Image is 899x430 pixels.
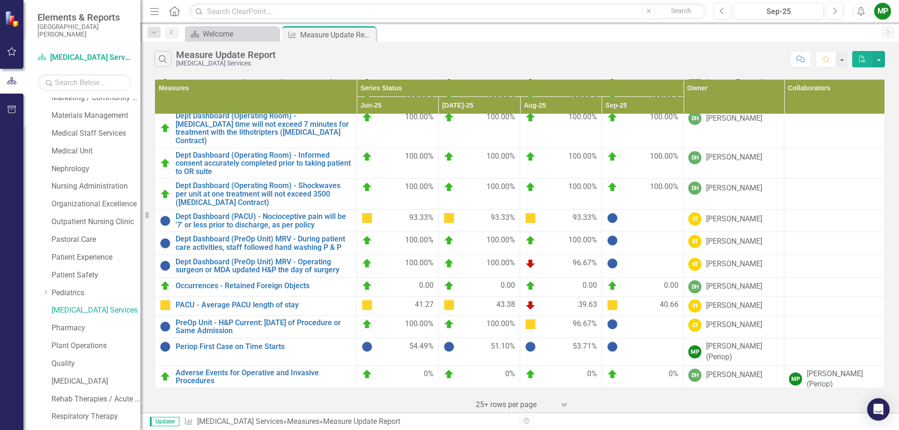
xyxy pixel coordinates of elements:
[688,235,701,248] div: ST
[737,6,820,17] div: Sep-25
[52,411,140,422] a: Respiratory Therapy
[160,238,171,249] img: No Information
[486,182,515,193] span: 100.00%
[52,217,140,227] a: Outpatient Nursing Clinic
[874,3,891,20] div: MP
[607,151,618,162] img: On Target
[486,112,515,123] span: 100.00%
[361,235,373,246] img: On Target
[52,394,140,405] a: Rehab Therapies / Acute Wound Care
[155,109,357,148] td: Double-Click to Edit Right Click for Context Menu
[501,280,515,292] span: 0.00
[52,110,140,121] a: Materials Management
[5,11,21,27] img: ClearPoint Strategy
[443,212,455,224] img: Caution
[706,281,762,292] div: [PERSON_NAME]
[491,341,515,352] span: 51.10%
[361,341,373,352] img: No Information
[52,181,140,192] a: Nursing Administration
[706,152,762,163] div: [PERSON_NAME]
[155,315,357,338] td: Double-Click to Edit Right Click for Context Menu
[361,182,373,193] img: On Target
[688,280,701,293] div: DH
[405,235,434,246] span: 100.00%
[607,369,618,380] img: On Target
[443,299,455,311] img: Caution
[300,29,374,41] div: Measure Update Report
[176,301,352,309] a: PACU - Average PACU length of stay
[176,50,276,60] div: Measure Update Report
[155,148,357,179] td: Double-Click to Edit Right Click for Context Menu
[607,299,618,311] img: Caution
[176,212,352,229] a: Dept Dashboard (PACU) - Nocioceptive pain will be '7' or less prior to discharge, as per policy
[650,182,678,193] span: 100.00%
[52,305,140,316] a: [MEDICAL_DATA] Services
[361,212,373,224] img: Caution
[525,369,536,380] img: On Target
[664,280,678,292] span: 0.00
[587,369,597,380] span: 0%
[443,235,455,246] img: On Target
[520,296,602,315] td: Double-Click to Edit
[287,417,319,426] a: Measures
[438,296,520,315] td: Double-Click to Edit
[607,112,618,123] img: On Target
[415,299,434,311] span: 41.27
[52,288,140,299] a: Pediatrics
[160,321,171,332] img: No Information
[405,182,434,193] span: 100.00%
[688,182,701,195] div: DH
[734,3,824,20] button: Sep-25
[789,372,802,386] div: MP
[688,112,701,125] div: DH
[176,60,276,67] div: [MEDICAL_DATA] Services
[568,235,597,246] span: 100.00%
[155,277,357,296] td: Double-Click to Edit Right Click for Context Menu
[357,296,438,315] td: Double-Click to Edit
[706,183,762,194] div: [PERSON_NAME]
[160,260,171,271] img: No Information
[176,258,352,274] a: Dept Dashboard (PreOp Unit) MRV - Operating surgeon or MDA updated H&P the day of surgery
[176,369,352,385] a: Adverse Events for Operative and Invasive Procedures
[443,258,455,269] img: On Target
[525,258,536,269] img: Below Plan
[688,319,701,332] div: ST
[607,258,618,269] img: No Information
[405,258,434,269] span: 100.00%
[650,112,678,123] span: 100.00%
[525,212,536,224] img: Caution
[607,235,618,246] img: No Information
[176,282,352,290] a: Occurrences - Retained Foreign Objects
[607,319,618,330] img: No Information
[525,299,536,311] img: Below Plan
[160,299,171,311] img: Caution
[176,112,352,145] a: Dept Dashboard (Operating Room) - [MEDICAL_DATA] time will not exceed 7 minutes for treatment wit...
[491,212,515,224] span: 93.33%
[160,123,171,134] img: On Target
[176,151,352,176] a: Dept Dashboard (Operating Room) - Informed consent accurately completed prior to taking patient t...
[52,93,140,103] a: Marketing / Community Services
[525,341,536,352] img: No Information
[486,319,515,330] span: 100.00%
[650,151,678,162] span: 100.00%
[688,212,701,226] div: ST
[203,28,276,40] div: Welcome
[52,164,140,175] a: Nephrology
[443,319,455,330] img: On Target
[706,341,779,363] div: [PERSON_NAME] (Periop)
[405,151,434,162] span: 100.00%
[155,365,357,395] td: Double-Click to Edit Right Click for Context Menu
[525,319,536,330] img: Caution
[155,179,357,210] td: Double-Click to Edit Right Click for Context Menu
[525,182,536,193] img: On Target
[37,12,131,23] span: Elements & Reports
[361,319,373,330] img: On Target
[443,369,455,380] img: On Target
[37,74,131,91] input: Search Below...
[496,299,515,311] span: 43.38
[573,319,597,330] span: 96.67%
[688,258,701,271] div: ST
[409,212,434,224] span: 93.33%
[602,277,684,296] td: Double-Click to Edit
[160,189,171,200] img: On Target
